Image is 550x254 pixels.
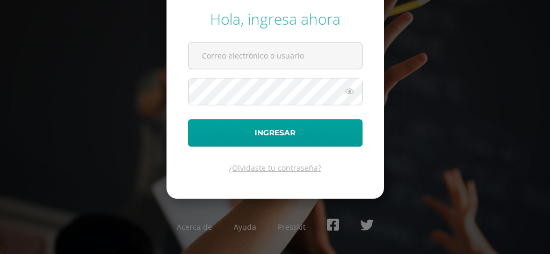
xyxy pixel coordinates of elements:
a: Ayuda [234,222,256,232]
button: Ingresar [188,119,363,147]
a: ¿Olvidaste tu contraseña? [229,163,321,173]
a: Acerca de [177,222,212,232]
a: Presskit [278,222,306,232]
input: Correo electrónico o usuario [189,42,362,69]
div: Hola, ingresa ahora [188,9,363,29]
